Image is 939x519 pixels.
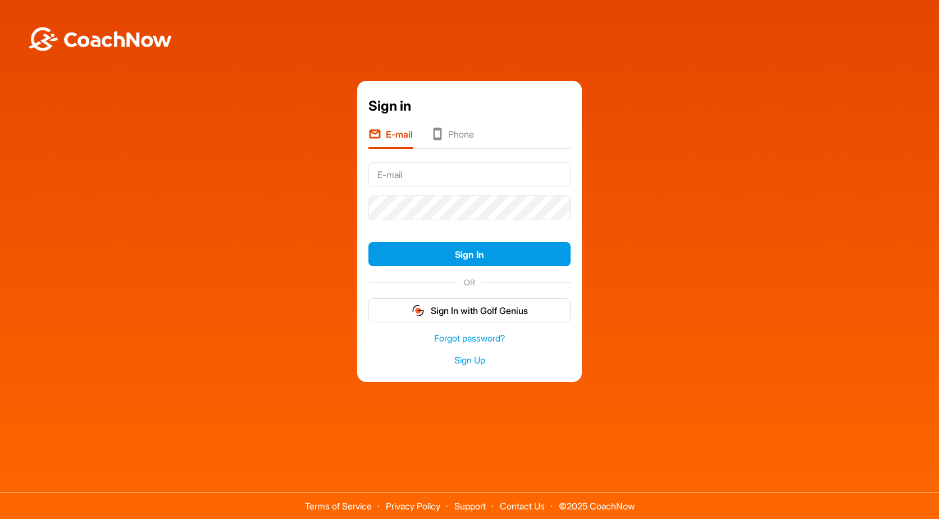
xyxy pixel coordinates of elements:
[411,304,425,317] img: gg_logo
[368,128,413,149] li: E-mail
[500,500,545,512] a: Contact Us
[368,162,571,187] input: E-mail
[368,298,571,322] button: Sign In with Golf Genius
[368,354,571,367] a: Sign Up
[368,332,571,345] a: Forgot password?
[553,493,640,511] span: © 2025 CoachNow
[386,500,440,512] a: Privacy Policy
[368,96,571,116] div: Sign in
[305,500,372,512] a: Terms of Service
[431,128,474,149] li: Phone
[458,276,481,288] span: OR
[368,242,571,266] button: Sign In
[454,500,486,512] a: Support
[27,27,173,51] img: BwLJSsUCoWCh5upNqxVrqldRgqLPVwmV24tXu5FoVAoFEpwwqQ3VIfuoInZCoVCoTD4vwADAC3ZFMkVEQFDAAAAAElFTkSuQmCC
